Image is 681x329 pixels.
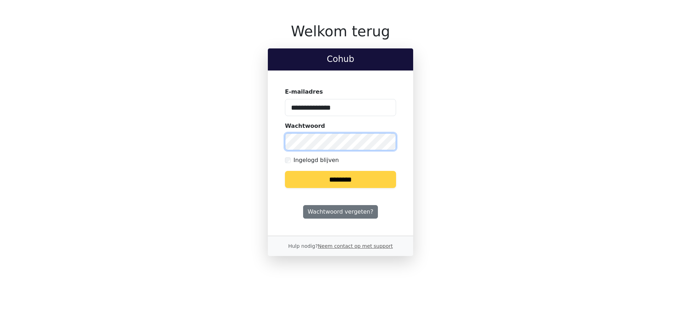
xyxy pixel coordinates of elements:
[318,243,393,249] a: Neem contact op met support
[285,88,323,96] label: E-mailadres
[285,122,325,130] label: Wachtwoord
[303,205,378,219] a: Wachtwoord vergeten?
[268,23,413,40] h1: Welkom terug
[288,243,393,249] small: Hulp nodig?
[293,156,339,164] label: Ingelogd blijven
[274,54,407,64] h2: Cohub
[382,137,390,146] keeper-lock: Open Keeper Popup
